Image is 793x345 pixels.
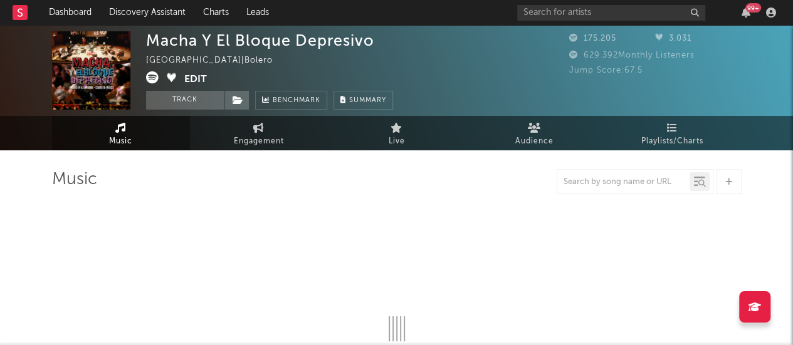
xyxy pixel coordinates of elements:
[184,71,207,87] button: Edit
[389,134,405,149] span: Live
[655,34,691,43] span: 3.031
[569,51,695,59] span: 629.392 Monthly Listeners
[557,177,690,187] input: Search by song name or URL
[515,134,554,149] span: Audience
[146,53,287,68] div: [GEOGRAPHIC_DATA] | Bolero
[569,34,616,43] span: 175.205
[641,134,703,149] span: Playlists/Charts
[255,91,327,110] a: Benchmark
[742,8,750,18] button: 99+
[273,93,320,108] span: Benchmark
[569,66,643,75] span: Jump Score: 67.5
[328,116,466,150] a: Live
[745,3,761,13] div: 99 +
[466,116,604,150] a: Audience
[517,5,705,21] input: Search for artists
[333,91,393,110] button: Summary
[109,134,132,149] span: Music
[349,97,386,104] span: Summary
[52,116,190,150] a: Music
[190,116,328,150] a: Engagement
[234,134,284,149] span: Engagement
[146,91,224,110] button: Track
[146,31,374,49] div: Macha Y El Bloque Depresivo
[604,116,742,150] a: Playlists/Charts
